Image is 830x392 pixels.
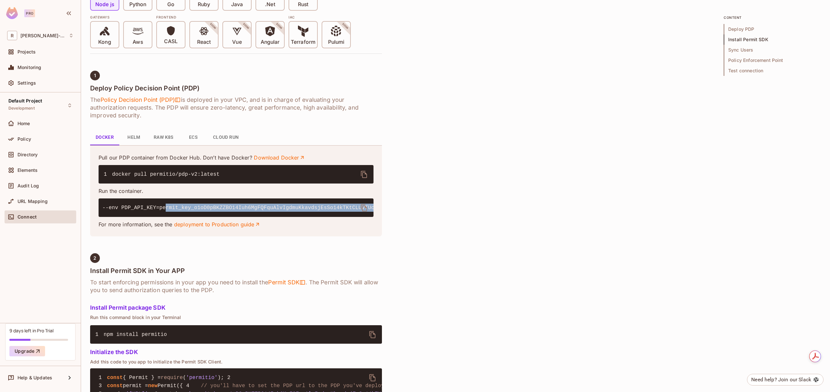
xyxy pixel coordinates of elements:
[156,15,285,20] div: Frontend
[107,383,123,389] span: const
[268,279,306,286] span: Permit SDK
[107,375,123,381] span: const
[99,221,373,228] p: For more information, see the
[18,49,36,54] span: Projects
[8,106,35,111] span: Development
[167,1,174,8] p: Go
[90,304,382,311] h5: Install Permit package SDK
[200,14,226,39] span: SOON
[254,154,305,161] a: Download Docker
[356,167,372,182] button: delete
[18,121,30,126] span: Home
[724,45,821,55] span: Sync Users
[123,375,161,381] span: { Permit } =
[724,55,821,65] span: Policy Enforcement Point
[90,130,119,145] button: Docker
[261,39,280,45] p: Angular
[183,382,195,390] span: 4
[90,96,382,119] h6: The is deployed in your VPC, and is in charge of evaluating your authorization requests. The PDP ...
[356,200,372,216] button: delete
[291,39,315,45] p: Terraform
[158,383,183,389] span: Permit({
[20,33,65,38] span: Workspace: Ravikiran-807
[7,31,17,40] span: R
[201,383,457,389] span: // you'll have to set the PDP url to the PDP you've deployed in the previous step
[104,332,167,338] span: npm install permitio
[724,65,821,76] span: Test connection
[123,383,148,389] span: permit =
[164,38,178,45] p: CASL
[724,24,821,34] span: Deploy PDP
[18,152,38,157] span: Directory
[18,65,41,70] span: Monitoring
[18,214,37,220] span: Connect
[232,39,242,45] p: Vue
[179,130,208,145] button: ECS
[298,1,308,8] p: Rust
[724,34,821,45] span: Install Permit SDK
[90,84,382,92] h4: Deploy Policy Decision Point (PDP)
[231,1,243,8] p: Java
[94,73,96,78] span: 1
[333,14,358,39] span: SOON
[148,130,179,145] button: Raw K8s
[119,130,148,145] button: Helm
[208,130,244,145] button: Cloud Run
[112,172,220,177] span: docker pull permitio/pdp-v2:latest
[18,80,36,86] span: Settings
[24,9,35,17] div: Pro
[95,331,104,339] span: 1
[95,1,114,8] p: Node js
[186,375,218,381] span: 'permitio'
[267,14,292,39] span: SOON
[148,383,158,389] span: new
[8,98,42,103] span: Default Project
[93,255,96,261] span: 2
[328,39,344,45] p: Pulumi
[95,374,107,382] span: 1
[129,1,146,8] p: Python
[365,327,380,342] button: delete
[104,171,112,178] span: 1
[183,375,186,381] span: (
[751,376,811,384] div: Need help? Join our Slack
[9,346,45,356] button: Upgrade
[174,221,261,228] a: deployment to Production guide
[90,267,382,275] h4: Install Permit SDK in Your APP
[133,39,143,45] p: Aws
[100,96,181,104] span: Policy Decision Point (PDP)
[90,315,382,320] p: Run this command block in your Terminal
[365,370,380,386] button: delete
[95,382,107,390] span: 3
[6,7,18,19] img: SReyMgAAAABJRU5ErkJggg==
[90,349,382,355] h5: Initialize the SDK
[18,168,38,173] span: Elements
[99,154,373,161] p: Pull our PDP container from Docker Hub. Don’t have Docker?
[18,137,31,142] span: Policy
[289,15,351,20] div: IAC
[161,375,183,381] span: require
[218,375,224,381] span: );
[9,327,53,334] div: 9 days left in Pro Trial
[90,15,152,20] div: Gateways
[224,374,236,382] span: 2
[265,1,275,8] p: .Net
[18,375,52,380] span: Help & Updates
[90,279,382,294] h6: To start enforcing permissions in your app you need to install the . The Permit SDK will allow yo...
[98,39,111,45] p: Kong
[233,14,259,39] span: SOON
[198,1,210,8] p: Ruby
[90,359,382,364] p: Add this code to you app to initialize the Permit SDK Client.
[99,187,373,195] p: Run the container.
[197,39,211,45] p: React
[18,199,48,204] span: URL Mapping
[724,15,821,20] p: content
[18,183,39,188] span: Audit Log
